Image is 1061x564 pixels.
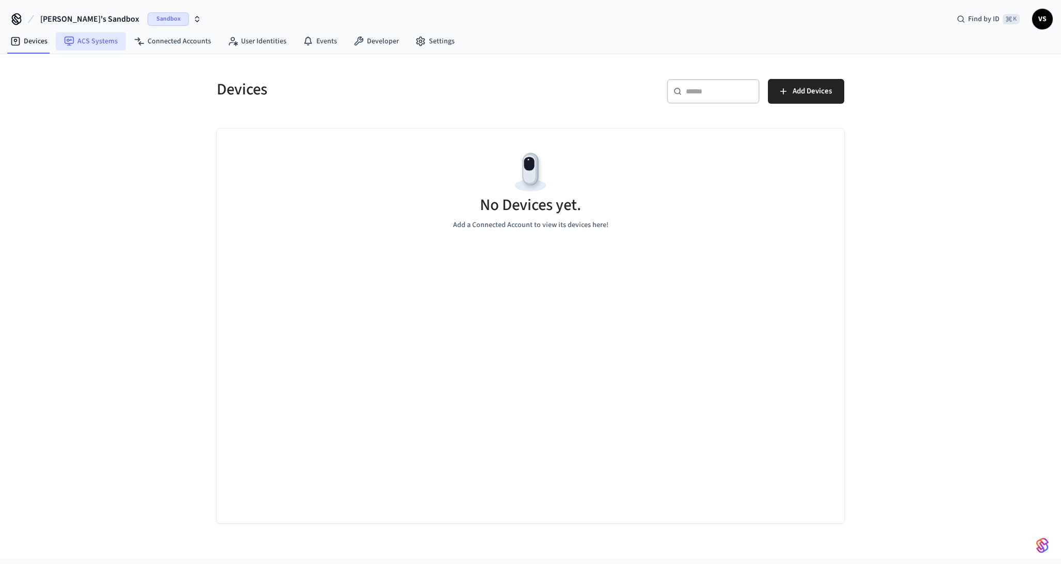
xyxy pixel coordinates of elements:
span: Sandbox [148,12,189,26]
a: Developer [345,32,407,51]
a: User Identities [219,32,295,51]
span: Add Devices [793,85,832,98]
span: Find by ID [968,14,1000,24]
span: [PERSON_NAME]'s Sandbox [40,13,139,25]
h5: Devices [217,79,524,100]
a: Devices [2,32,56,51]
button: Add Devices [768,79,844,104]
img: SeamLogoGradient.69752ec5.svg [1036,537,1049,554]
h5: No Devices yet. [480,195,581,216]
span: VS [1033,10,1052,28]
a: Events [295,32,345,51]
img: Devices Empty State [507,149,554,196]
span: ⌘ K [1003,14,1020,24]
a: ACS Systems [56,32,126,51]
button: VS [1032,9,1053,29]
div: Find by ID⌘ K [949,10,1028,28]
p: Add a Connected Account to view its devices here! [453,220,608,231]
a: Connected Accounts [126,32,219,51]
a: Settings [407,32,463,51]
